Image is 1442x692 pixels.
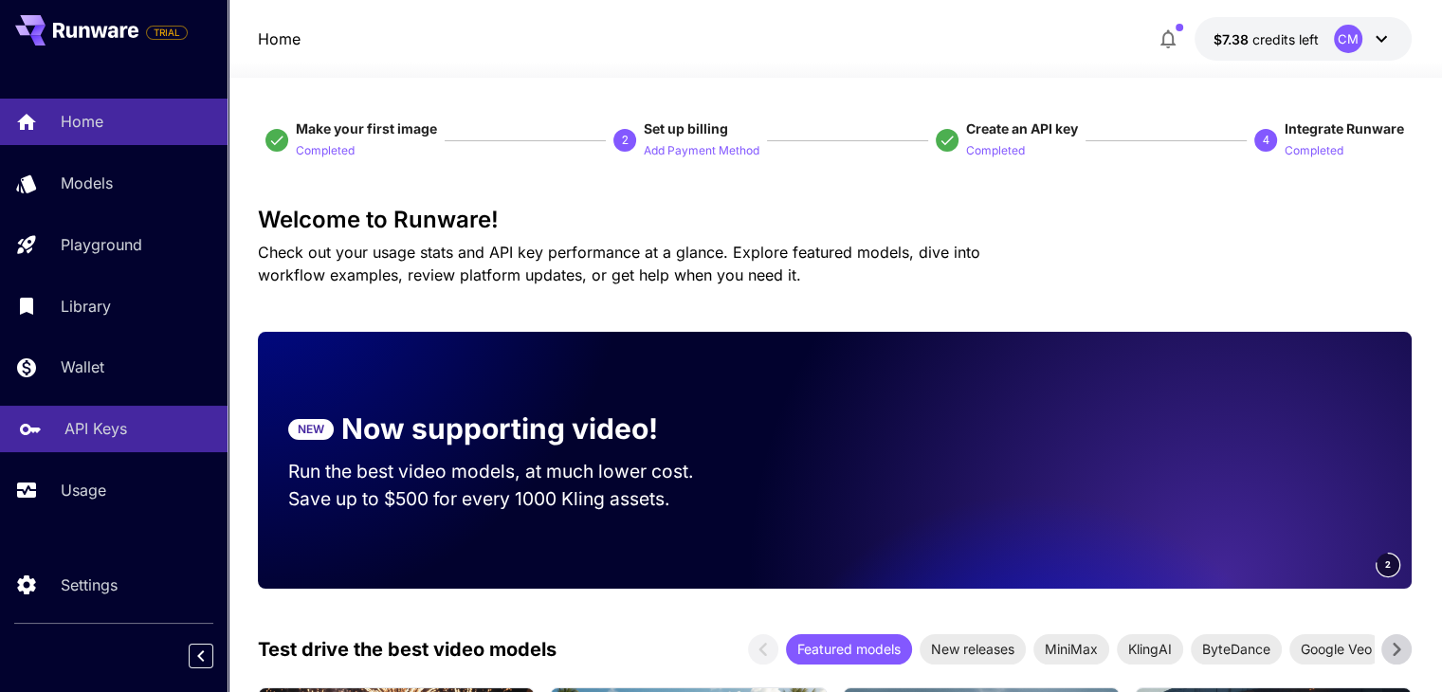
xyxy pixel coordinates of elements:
[786,634,912,665] div: Featured models
[1117,634,1183,665] div: KlingAI
[1285,142,1343,160] p: Completed
[189,644,213,668] button: Collapse sidebar
[61,233,142,256] p: Playground
[1214,29,1319,49] div: $7.38436
[288,458,730,485] p: Run the best video models, at much lower cost.
[966,120,1078,137] span: Create an API key
[341,408,658,450] p: Now supporting video!
[1033,639,1109,659] span: MiniMax
[1195,17,1412,61] button: $7.38436CM
[644,120,728,137] span: Set up billing
[1191,639,1282,659] span: ByteDance
[1262,132,1269,149] p: 4
[203,639,228,673] div: Collapse sidebar
[1252,31,1319,47] span: credits left
[64,417,127,440] p: API Keys
[258,27,301,50] nav: breadcrumb
[622,132,629,149] p: 2
[61,355,104,378] p: Wallet
[1214,31,1252,47] span: $7.38
[258,635,557,664] p: Test drive the best video models
[1285,120,1404,137] span: Integrate Runware
[146,21,188,44] span: Add your payment card to enable full platform functionality.
[296,142,355,160] p: Completed
[644,138,759,161] button: Add Payment Method
[920,639,1026,659] span: New releases
[296,138,355,161] button: Completed
[258,207,1412,233] h3: Welcome to Runware!
[966,138,1025,161] button: Completed
[296,120,437,137] span: Make your first image
[966,142,1025,160] p: Completed
[147,26,187,40] span: TRIAL
[1289,639,1383,659] span: Google Veo
[920,634,1026,665] div: New releases
[258,27,301,50] a: Home
[61,574,118,596] p: Settings
[288,485,730,513] p: Save up to $500 for every 1000 Kling assets.
[1285,138,1343,161] button: Completed
[61,110,103,133] p: Home
[1385,557,1391,572] span: 2
[258,243,980,284] span: Check out your usage stats and API key performance at a glance. Explore featured models, dive int...
[61,479,106,501] p: Usage
[1289,634,1383,665] div: Google Veo
[786,639,912,659] span: Featured models
[1117,639,1183,659] span: KlingAI
[644,142,759,160] p: Add Payment Method
[1334,25,1362,53] div: CM
[61,295,111,318] p: Library
[61,172,113,194] p: Models
[1033,634,1109,665] div: MiniMax
[1191,634,1282,665] div: ByteDance
[298,421,324,438] p: NEW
